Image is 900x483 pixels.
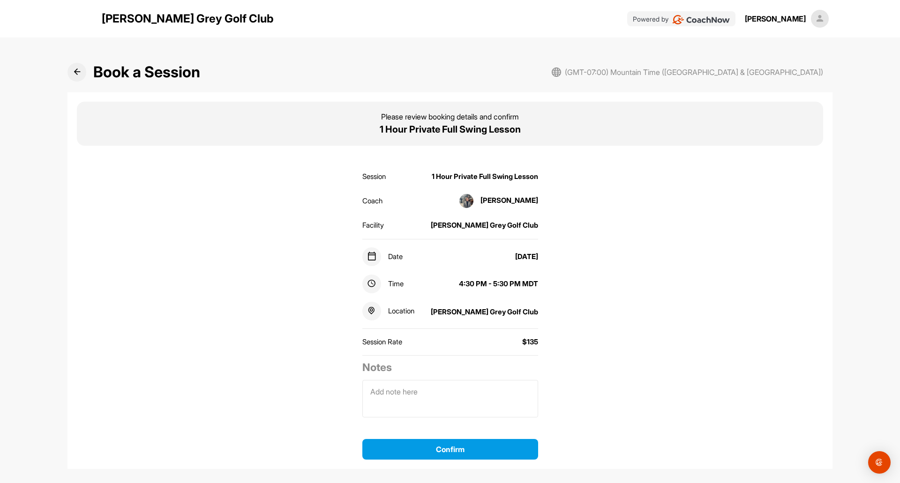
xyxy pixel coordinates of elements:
[565,67,823,78] span: (GMT-07:00) Mountain Time ([GEOGRAPHIC_DATA] & [GEOGRAPHIC_DATA])
[745,13,806,24] div: [PERSON_NAME]
[811,10,829,28] img: square_default-ef6cabf814de5a2bf16c804365e32c732080f9872bdf737d349900a9daf73cf9.png
[515,252,538,262] div: [DATE]
[633,14,668,24] p: Powered by
[362,171,386,182] div: Session
[72,7,94,30] img: logo
[362,275,404,293] div: Time
[522,337,538,348] div: $135
[868,451,891,474] div: Open Intercom Messenger
[431,307,538,318] div: [PERSON_NAME] Grey Golf Club
[362,247,403,266] div: Date
[380,122,521,136] p: 1 Hour Private Full Swing Lesson
[459,279,538,290] div: 4:30 PM - 5:30 PM MDT
[362,196,382,207] div: Coach
[381,111,519,122] p: Please review booking details and confirm
[459,194,473,208] img: square_1378129817317b93c9ae9eddd1143670.jpg
[102,10,274,27] p: [PERSON_NAME] Grey Golf Club
[552,67,561,77] img: svg+xml;base64,PHN2ZyB3aWR0aD0iMjAiIGhlaWdodD0iMjAiIHZpZXdCb3g9IjAgMCAyMCAyMCIgZmlsbD0ibm9uZSIgeG...
[362,439,538,460] button: Confirm
[93,61,200,83] h2: Book a Session
[672,15,730,24] img: CoachNow
[362,337,402,348] div: Session Rate
[432,171,538,182] div: 1 Hour Private Full Swing Lesson
[452,194,538,208] div: [PERSON_NAME]
[362,359,538,375] h2: Notes
[362,302,414,320] div: Location
[362,220,384,231] div: Facility
[431,220,538,231] div: [PERSON_NAME] Grey Golf Club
